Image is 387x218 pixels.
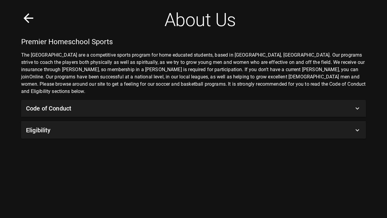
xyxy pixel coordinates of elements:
a: Online [29,74,43,80]
h6: Eligibility [26,125,51,135]
h5: Premier Homeschool Sports [21,37,366,47]
div: Code of Conduct [21,100,366,117]
p: The [GEOGRAPHIC_DATA] are a competitive sports program for home educated students, based in [GEOG... [21,51,366,95]
h2: About Us [164,9,236,31]
div: Eligibility [21,122,366,139]
h6: Code of Conduct [26,104,71,113]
